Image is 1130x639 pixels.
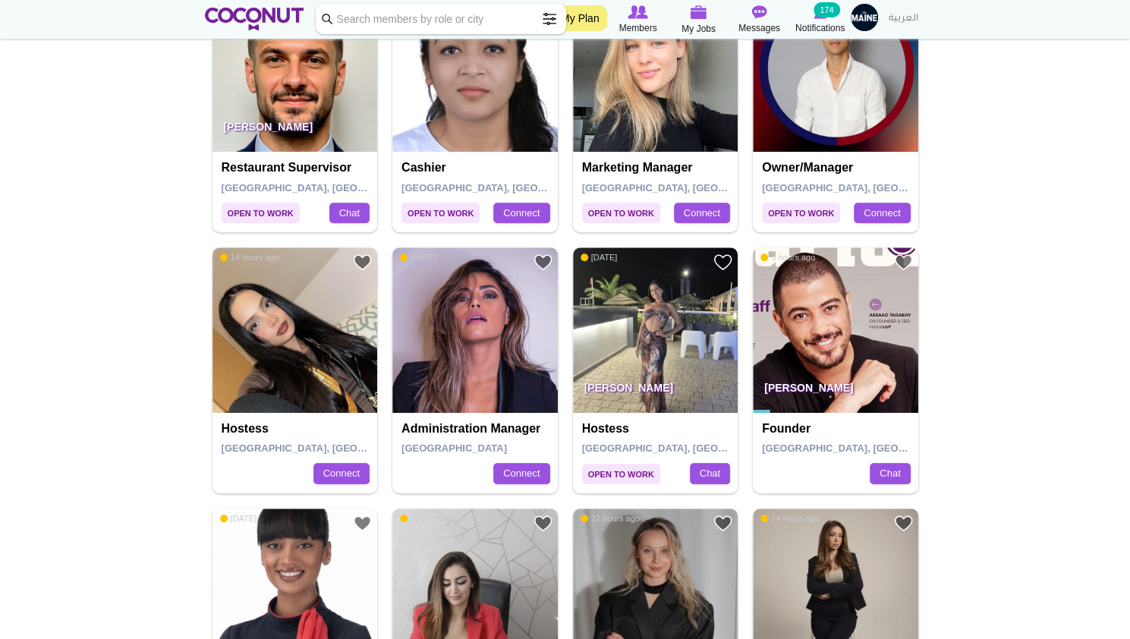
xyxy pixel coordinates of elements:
[760,252,815,263] span: 3 hours ago
[762,442,978,454] span: [GEOGRAPHIC_DATA], [GEOGRAPHIC_DATA]
[894,253,913,272] a: Add to Favourites
[316,4,566,34] input: Search members by role or city
[493,463,549,484] a: Connect
[581,252,618,263] span: [DATE]
[582,203,660,223] span: Open to Work
[582,161,733,175] h4: Marketing Manager
[762,161,913,175] h4: Owner/manager
[790,4,851,36] a: Notifications Notifications 174
[681,21,716,36] span: My Jobs
[534,253,552,272] a: Add to Favourites
[400,252,437,263] span: [DATE]
[493,203,549,224] a: Connect
[220,513,257,524] span: [DATE]
[212,109,378,152] p: [PERSON_NAME]
[669,4,729,36] a: My Jobs My Jobs
[582,464,660,484] span: Open to Work
[854,203,910,224] a: Connect
[738,20,780,36] span: Messages
[814,2,839,17] small: 174
[401,182,618,194] span: [GEOGRAPHIC_DATA], [GEOGRAPHIC_DATA]
[608,4,669,36] a: Browse Members Members
[313,463,370,484] a: Connect
[534,514,552,533] a: Add to Favourites
[353,253,372,272] a: Add to Favourites
[222,161,373,175] h4: Restaurant supervisor
[573,370,738,413] p: [PERSON_NAME]
[401,161,552,175] h4: Cashier
[870,463,910,484] a: Chat
[205,8,304,30] img: Home
[713,514,732,533] a: Add to Favourites
[222,442,438,454] span: [GEOGRAPHIC_DATA], [GEOGRAPHIC_DATA]
[401,422,552,436] h4: administration manager
[353,514,372,533] a: Add to Favourites
[329,203,370,224] a: Chat
[222,203,300,223] span: Open to Work
[674,203,730,224] a: Connect
[581,513,640,524] span: 22 hours ago
[795,20,845,36] span: Notifications
[881,4,926,34] a: العربية
[401,203,480,223] span: Open to Work
[814,5,826,19] img: Notifications
[752,5,767,19] img: Messages
[691,5,707,19] img: My Jobs
[628,5,647,19] img: Browse Members
[400,513,459,524] span: 12 hours ago
[762,182,978,194] span: [GEOGRAPHIC_DATA], [GEOGRAPHIC_DATA]
[553,5,607,31] a: My Plan
[582,442,798,454] span: [GEOGRAPHIC_DATA], [GEOGRAPHIC_DATA]
[401,442,507,454] span: [GEOGRAPHIC_DATA]
[762,203,840,223] span: Open to Work
[222,422,373,436] h4: Hostess
[619,20,656,36] span: Members
[729,4,790,36] a: Messages Messages
[582,422,733,436] h4: Hostess
[690,463,730,484] a: Chat
[222,182,438,194] span: [GEOGRAPHIC_DATA], [GEOGRAPHIC_DATA]
[713,253,732,272] a: Add to Favourites
[582,182,798,194] span: [GEOGRAPHIC_DATA], [GEOGRAPHIC_DATA]
[760,513,820,524] span: 14 hours ago
[220,252,279,263] span: 14 hours ago
[762,422,913,436] h4: Founder
[894,514,913,533] a: Add to Favourites
[753,370,918,413] p: [PERSON_NAME]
